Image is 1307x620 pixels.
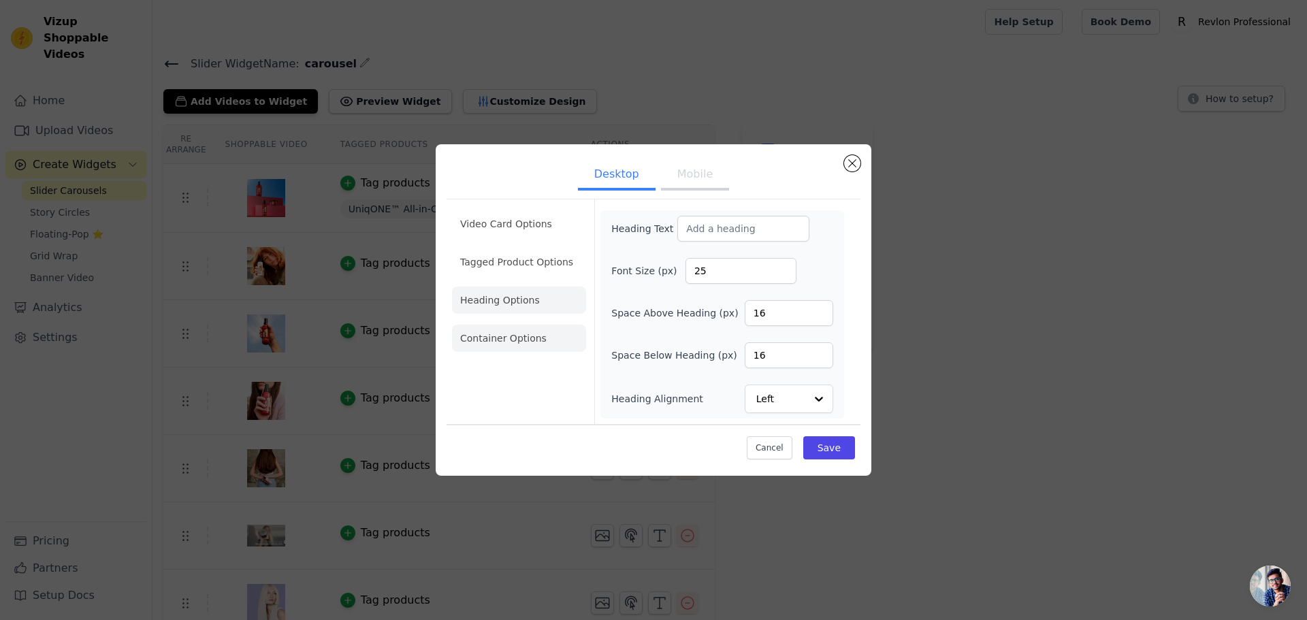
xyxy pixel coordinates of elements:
[844,155,860,172] button: Close modal
[611,264,685,278] label: Font Size (px)
[803,436,855,459] button: Save
[452,248,586,276] li: Tagged Product Options
[661,161,729,191] button: Mobile
[578,161,656,191] button: Desktop
[611,306,738,320] label: Space Above Heading (px)
[611,348,737,362] label: Space Below Heading (px)
[611,222,677,235] label: Heading Text
[452,210,586,238] li: Video Card Options
[677,216,809,242] input: Add a heading
[611,392,705,406] label: Heading Alignment
[1250,566,1291,606] div: Open chat
[452,287,586,314] li: Heading Options
[452,325,586,352] li: Container Options
[747,436,792,459] button: Cancel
